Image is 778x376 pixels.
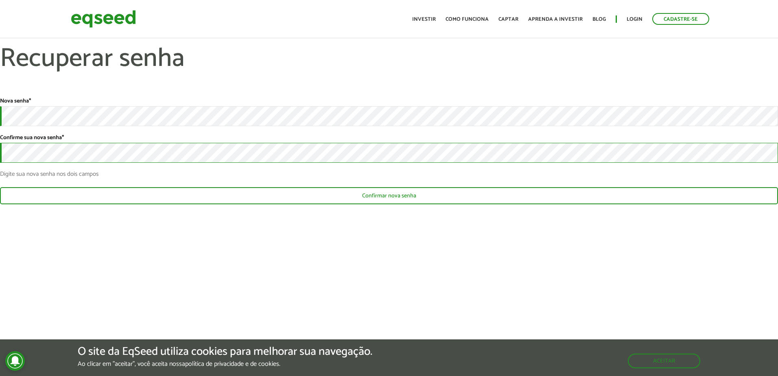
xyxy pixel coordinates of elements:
a: Login [627,17,643,22]
span: Este campo é obrigatório. [29,96,31,106]
span: Este campo é obrigatório. [62,133,64,142]
a: Investir [412,17,436,22]
button: Aceitar [628,354,700,368]
a: Como funciona [446,17,489,22]
a: Aprenda a investir [528,17,583,22]
a: Captar [498,17,518,22]
p: Ao clicar em "aceitar", você aceita nossa . [78,360,372,368]
a: Blog [592,17,606,22]
a: política de privacidade e de cookies [185,361,279,367]
img: EqSeed [71,8,136,30]
h5: O site da EqSeed utiliza cookies para melhorar sua navegação. [78,345,372,358]
a: Cadastre-se [652,13,709,25]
